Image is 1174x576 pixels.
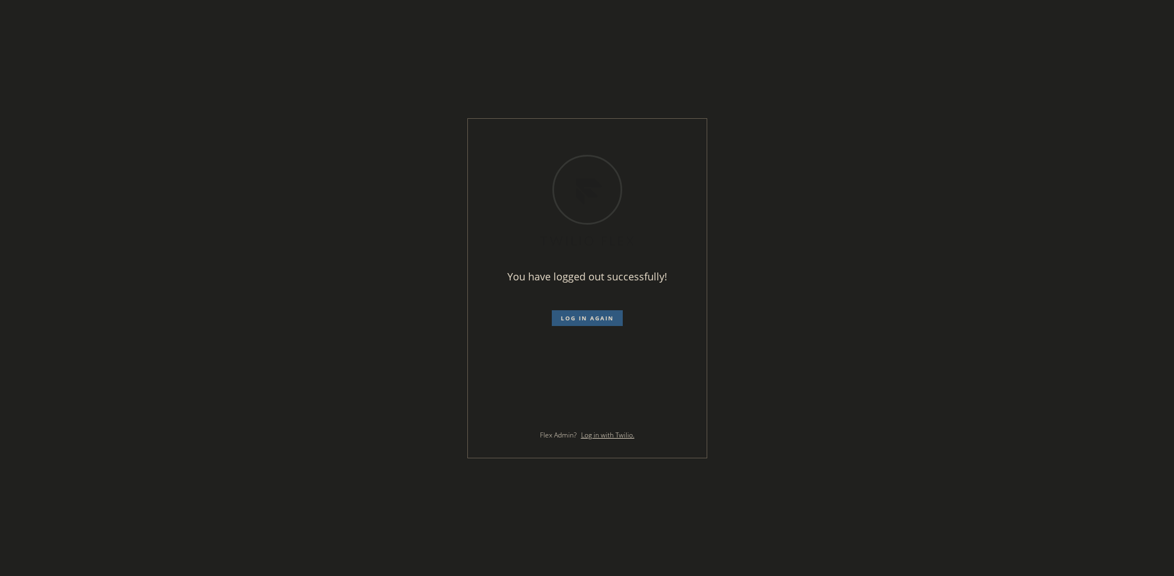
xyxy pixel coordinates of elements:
[552,310,623,326] button: Log in again
[581,430,635,440] a: Log in with Twilio.
[561,314,614,322] span: Log in again
[507,270,667,283] span: You have logged out successfully!
[540,430,577,440] span: Flex Admin?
